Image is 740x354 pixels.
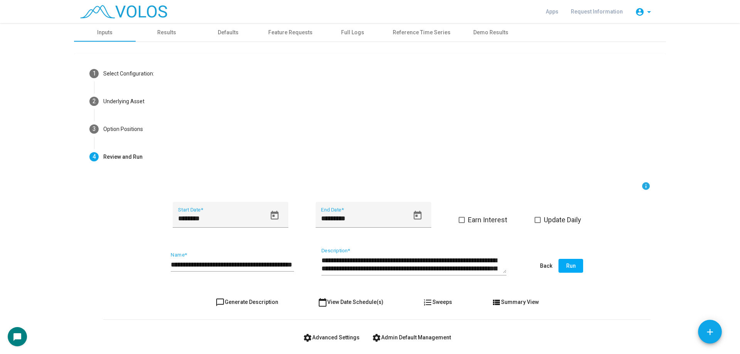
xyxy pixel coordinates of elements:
[566,263,576,269] span: Run
[92,70,96,77] span: 1
[540,263,552,269] span: Back
[565,5,629,18] a: Request Information
[318,298,327,307] mat-icon: calendar_today
[417,295,458,309] button: Sweeps
[97,29,113,37] div: Inputs
[544,215,581,225] span: Update Daily
[215,299,278,305] span: Generate Description
[492,298,501,307] mat-icon: view_list
[103,97,145,106] div: Underlying Asset
[312,295,390,309] button: View Date Schedule(s)
[571,8,623,15] span: Request Information
[705,327,715,337] mat-icon: add
[103,153,143,161] div: Review and Run
[423,299,452,305] span: Sweeps
[409,207,426,224] button: Open calendar
[698,320,722,344] button: Add icon
[534,259,558,273] button: Back
[303,333,312,342] mat-icon: settings
[540,5,565,18] a: Apps
[641,181,651,191] mat-icon: info
[372,334,451,341] span: Admin Default Management
[486,295,545,309] button: Summary View
[423,298,432,307] mat-icon: format_list_numbered
[303,334,360,341] span: Advanced Settings
[268,29,313,37] div: Feature Requests
[218,29,239,37] div: Defaults
[644,7,654,17] mat-icon: arrow_drop_down
[92,153,96,160] span: 4
[366,331,457,344] button: Admin Default Management
[266,207,283,224] button: Open calendar
[635,7,644,17] mat-icon: account_circle
[468,215,507,225] span: Earn Interest
[157,29,176,37] div: Results
[341,29,364,37] div: Full Logs
[92,97,96,105] span: 2
[103,125,143,133] div: Option Positions
[92,125,96,133] span: 3
[215,298,225,307] mat-icon: chat_bubble_outline
[103,70,154,78] div: Select Configuration:
[318,299,383,305] span: View Date Schedule(s)
[209,295,284,309] button: Generate Description
[372,333,381,342] mat-icon: settings
[13,332,22,342] mat-icon: chat_bubble
[297,331,366,344] button: Advanced Settings
[492,299,539,305] span: Summary View
[546,8,558,15] span: Apps
[558,259,583,273] button: Run
[393,29,451,37] div: Reference Time Series
[473,29,508,37] div: Demo Results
